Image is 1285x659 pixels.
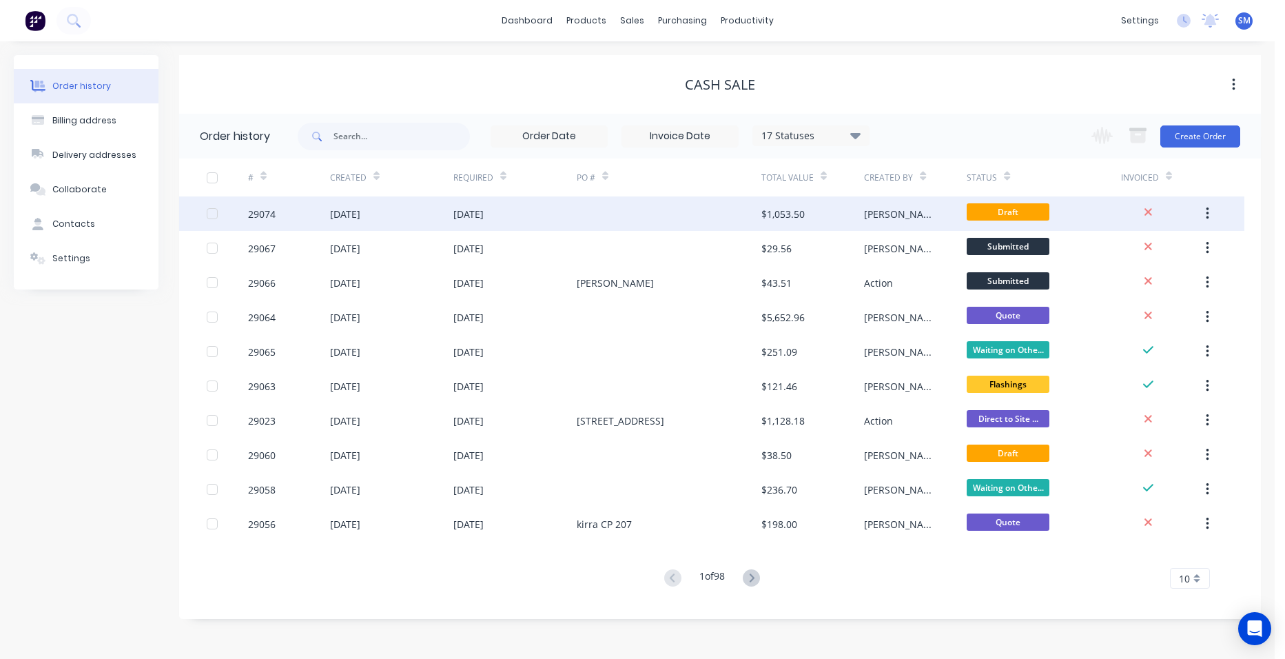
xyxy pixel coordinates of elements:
div: [DATE] [330,483,360,497]
div: [DATE] [330,345,360,359]
div: [DATE] [453,483,484,497]
div: [PERSON_NAME] [864,448,939,463]
span: Waiting on Othe... [967,341,1049,358]
div: Action [864,276,893,290]
div: purchasing [651,10,714,31]
div: settings [1114,10,1166,31]
span: Submitted [967,272,1049,290]
button: Order history [14,69,158,103]
span: Quote [967,514,1049,531]
div: Required [453,159,577,196]
div: Created [330,159,453,196]
span: Submitted [967,238,1049,255]
button: Contacts [14,207,158,241]
div: [DATE] [453,448,484,463]
button: Delivery addresses [14,138,158,172]
div: Contacts [52,218,95,230]
div: Order history [200,128,270,145]
input: Search... [333,123,470,150]
div: $1,053.50 [761,207,805,221]
div: [DATE] [330,414,360,428]
div: [DATE] [330,241,360,256]
div: [DATE] [330,310,360,325]
span: 10 [1179,571,1190,586]
div: [PERSON_NAME] [864,483,939,497]
div: $236.70 [761,483,797,497]
div: 17 Statuses [753,128,869,143]
div: [STREET_ADDRESS] [577,414,664,428]
div: # [248,172,254,184]
div: Total Value [761,159,864,196]
span: Draft [967,445,1049,462]
div: [DATE] [453,414,484,428]
div: [DATE] [330,517,360,531]
div: $198.00 [761,517,797,531]
span: SM [1238,14,1251,27]
a: dashboard [495,10,559,31]
button: Billing address [14,103,158,138]
div: Invoiced [1121,172,1159,184]
div: Required [453,172,493,184]
div: 29056 [248,517,276,531]
div: [PERSON_NAME] [864,241,939,256]
div: [PERSON_NAME] [577,276,654,290]
div: Settings [52,252,90,265]
div: [PERSON_NAME] [864,379,939,394]
div: [DATE] [453,345,484,359]
div: Status [967,172,997,184]
div: $1,128.18 [761,414,805,428]
div: $29.56 [761,241,792,256]
div: [PERSON_NAME] [864,517,939,531]
div: 29067 [248,241,276,256]
div: Order history [52,80,111,92]
div: $38.50 [761,448,792,463]
div: Created By [864,172,913,184]
button: Settings [14,241,158,276]
div: 29066 [248,276,276,290]
div: [DATE] [453,379,484,394]
div: [DATE] [453,241,484,256]
div: $43.51 [761,276,792,290]
div: [DATE] [453,310,484,325]
div: PO # [577,159,761,196]
span: Draft [967,203,1049,221]
div: Total Value [761,172,814,184]
div: 29023 [248,414,276,428]
div: 29060 [248,448,276,463]
button: Create Order [1160,125,1240,148]
div: sales [613,10,651,31]
div: 1 of 98 [699,569,725,589]
span: Direct to Site ... [967,410,1049,427]
div: 29063 [248,379,276,394]
div: # [248,159,330,196]
div: Delivery addresses [52,149,136,161]
div: $121.46 [761,379,797,394]
div: [DATE] [330,379,360,394]
div: 29065 [248,345,276,359]
input: Order Date [491,126,607,147]
div: $5,652.96 [761,310,805,325]
div: kirra CP 207 [577,517,632,531]
div: [DATE] [330,207,360,221]
div: [DATE] [453,207,484,221]
div: Status [967,159,1121,196]
div: Open Intercom Messenger [1238,612,1271,645]
div: Created [330,172,367,184]
span: Flashings [967,376,1049,393]
div: [PERSON_NAME] [864,310,939,325]
div: [DATE] [330,276,360,290]
input: Invoice Date [622,126,738,147]
div: 29074 [248,207,276,221]
span: Quote [967,307,1049,324]
div: [PERSON_NAME] [864,345,939,359]
div: $251.09 [761,345,797,359]
div: Action [864,414,893,428]
div: Collaborate [52,183,107,196]
div: Created By [864,159,967,196]
div: 29064 [248,310,276,325]
div: [PERSON_NAME] [864,207,939,221]
div: [DATE] [330,448,360,463]
div: PO # [577,172,595,184]
div: Billing address [52,114,116,127]
button: Collaborate [14,172,158,207]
